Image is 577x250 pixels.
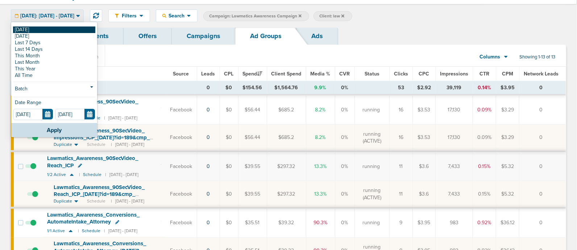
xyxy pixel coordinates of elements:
[306,95,335,124] td: 8.2%
[13,72,95,79] a: All Time
[271,71,302,77] span: Client Spend
[436,181,473,208] td: 7,433
[436,151,473,181] td: 7,433
[82,228,100,234] small: Schedule
[436,95,473,124] td: 17,130
[394,71,408,77] span: Clicks
[111,198,144,204] small: | [DATE] - [DATE]
[20,13,74,19] span: [DATE]: [DATE] - [DATE]
[296,28,338,45] a: Ads
[413,181,436,208] td: $3.6
[413,151,436,181] td: $3.6
[335,208,354,237] td: 0%
[43,81,197,95] td: TOTALS (0)
[11,123,97,137] button: Apply
[306,81,335,95] td: 9.9%
[390,151,413,181] td: 11
[519,54,555,60] span: Showing 1-13 of 13
[496,151,519,181] td: $5.32
[197,81,220,95] td: 0
[224,71,234,77] span: CPL
[111,142,144,148] small: | [DATE] - [DATE]
[13,33,95,40] a: [DATE]
[306,151,335,181] td: 13.3%
[519,151,566,181] td: 0
[124,28,172,45] a: Offers
[235,28,296,45] a: Ad Groups
[440,71,468,77] span: Impressions
[436,124,473,151] td: 17,130
[519,124,566,151] td: 0
[473,95,496,124] td: 0.09%
[207,134,210,140] a: 0
[172,28,235,45] a: Campaigns
[238,124,267,151] td: $56.44
[47,172,66,177] span: 1/2 Active
[413,208,436,237] td: $3.95
[390,181,413,208] td: 11
[496,181,519,208] td: $5.32
[13,26,95,33] a: [DATE]
[220,208,238,237] td: $0
[306,208,335,237] td: 90.3%
[13,40,95,46] a: Last 7 Days
[166,208,197,237] td: Facebook
[238,81,267,95] td: $154.56
[340,71,350,77] span: CVR
[13,53,95,59] a: This Month
[436,81,473,95] td: 39,119
[220,181,238,208] td: $0
[166,124,197,151] td: Facebook
[480,53,501,61] span: Columns
[54,198,72,204] span: Duplicate
[473,208,496,237] td: 0.92%
[220,81,238,95] td: $0
[502,71,513,77] span: CPM
[306,181,335,208] td: 13.3%
[335,124,354,151] td: 0%
[419,71,429,77] span: CPC
[390,208,413,237] td: 9
[220,151,238,181] td: $0
[519,208,566,237] td: 0
[166,95,197,124] td: Facebook
[473,151,496,181] td: 0.15%
[166,181,197,208] td: Facebook
[11,28,73,45] a: Dashboard
[47,212,140,225] span: Lawmatics_ Awareness_ Conversions_ AutomateIntake_ Attorney
[480,71,489,77] span: CTR
[238,208,267,237] td: $35.51
[13,46,95,53] a: Last 14 Days
[13,66,95,72] a: This Year
[207,191,210,197] a: 0
[238,151,267,181] td: $39.55
[362,106,380,114] span: running
[238,181,267,208] td: $39.55
[390,81,413,95] td: 53
[354,124,390,151] td: running (ACTIVE)
[413,81,436,95] td: $2.92
[413,124,436,151] td: $3.53
[436,208,473,237] td: 983
[267,151,306,181] td: $297.32
[335,181,354,208] td: 0%
[362,163,380,170] span: running
[166,151,197,181] td: Facebook
[311,71,331,77] span: Media %
[47,155,138,169] span: Lawmatics_ Awareness_ 90SecVideo_ Reach_ ICP
[83,172,101,177] small: Schedule
[73,28,124,45] a: Clients
[54,184,145,205] span: Lawmatics_ Awareness_ 90SecVideo_ Reach_ ICP_ [DATE]?id=189&cmp_ id=9658068
[473,124,496,151] td: 0.09%
[519,181,566,208] td: 0
[47,228,65,234] span: 1/1 Active
[390,124,413,151] td: 16
[207,163,210,169] a: 0
[496,81,519,95] td: $3.95
[220,95,238,124] td: $0
[207,220,210,226] a: 0
[354,181,390,208] td: running (ACTIVE)
[105,172,138,177] small: | [DATE] - [DATE]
